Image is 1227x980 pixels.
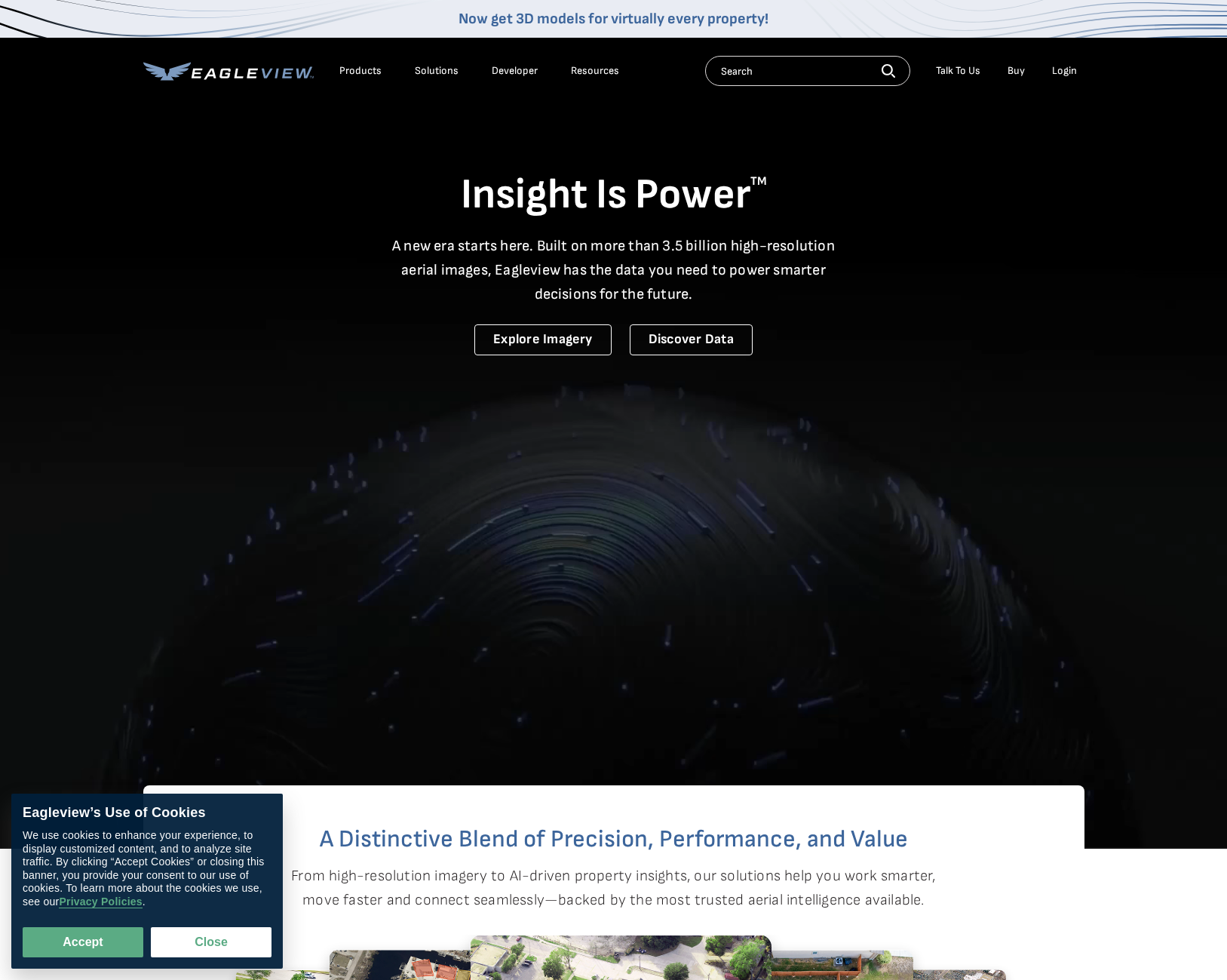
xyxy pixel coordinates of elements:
[23,829,271,908] div: We use cookies to enhance your experience, to display customized content, and to analyze site tra...
[143,169,1084,222] h1: Insight Is Power
[1052,64,1077,78] div: Login
[23,805,271,822] div: Eagleview’s Use of Cookies
[705,56,910,86] input: Search
[459,10,768,28] a: Now get 3D models for virtually every property!
[291,864,937,912] p: From high-resolution imagery to AI-driven property insights, our solutions help you work smarter,...
[383,234,845,306] p: A new era starts here. Built on more than 3.5 billion high-resolution aerial images, Eagleview ha...
[339,64,382,78] div: Products
[59,896,142,908] a: Privacy Policies
[23,927,143,957] button: Accept
[204,828,1024,852] h2: A Distinctive Blend of Precision, Performance, and Value
[750,174,767,189] sup: TM
[151,927,271,957] button: Close
[630,324,753,355] a: Discover Data
[936,64,980,78] div: Talk To Us
[571,64,619,78] div: Resources
[415,64,459,78] div: Solutions
[474,324,612,355] a: Explore Imagery
[492,64,538,78] a: Developer
[1008,64,1025,78] a: Buy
